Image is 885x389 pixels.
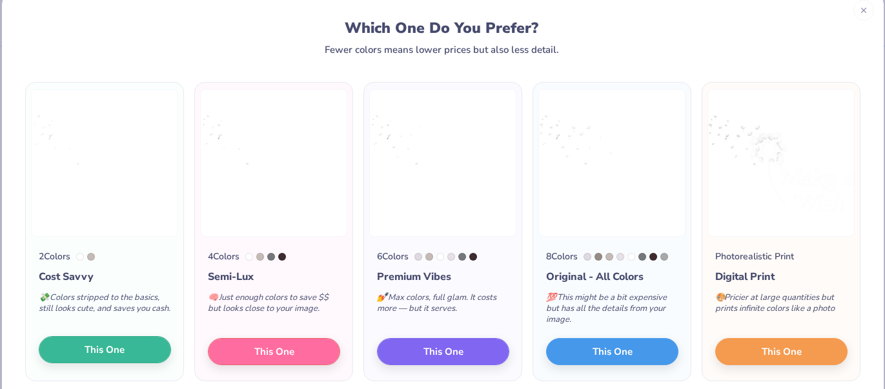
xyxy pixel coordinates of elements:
[256,253,264,261] div: 406 C
[39,284,171,327] div: Colors stripped to the basics, still looks cute, and saves you cash.
[39,250,70,263] div: 2 Colors
[616,253,624,261] div: 663 C
[423,344,463,359] span: This One
[715,250,794,263] div: Photorealistic Print
[715,292,726,303] span: 🎨
[325,45,559,55] div: Fewer colors means lower prices but also less detail.
[377,269,509,284] div: Premium Vibes
[39,269,171,284] div: Cost Savvy
[369,89,516,237] img: 6 color option
[85,343,125,357] span: This One
[254,344,294,359] span: This One
[649,253,657,261] div: Black 5 C
[592,344,632,359] span: This One
[469,253,477,261] div: Black 5 C
[200,89,347,237] img: 4 color option
[546,250,578,263] div: 8 Colors
[638,253,646,261] div: Cool Gray 9 C
[245,253,253,261] div: White
[715,338,848,365] button: This One
[546,338,678,365] button: This One
[278,253,286,261] div: Black 5 C
[546,284,678,338] div: This might be a bit expensive but has all the details from your image.
[208,338,340,365] button: This One
[414,253,422,261] div: 664 C
[707,89,855,237] img: Photorealistic preview
[538,89,686,237] img: 8 color option
[447,253,455,261] div: 663 C
[436,253,444,261] div: White
[208,269,340,284] div: Semi-Lux
[76,253,84,261] div: White
[761,344,801,359] span: This One
[584,253,591,261] div: 664 C
[546,292,556,303] span: 💯
[377,338,509,365] button: This One
[425,253,433,261] div: 406 C
[458,253,466,261] div: Cool Gray 9 C
[546,269,678,284] div: Original - All Colors
[715,269,848,284] div: Digital Print
[377,250,409,263] div: 6 Colors
[37,19,847,37] div: Which One Do You Prefer?
[87,253,95,261] div: 406 C
[377,292,387,303] span: 💅
[377,284,509,327] div: Max colors, full glam. It costs more — but it serves.
[595,253,602,261] div: 408 C
[660,253,668,261] div: Cool Gray 6 C
[208,284,340,327] div: Just enough colors to save $$ but looks close to your image.
[605,253,613,261] div: 406 C
[39,292,49,303] span: 💸
[31,89,178,237] img: 2 color option
[267,253,275,261] div: Cool Gray 9 C
[627,253,635,261] div: White
[39,336,171,363] button: This One
[208,292,218,303] span: 🧠
[715,284,848,327] div: Pricier at large quantities but prints infinite colors like a photo
[208,250,239,263] div: 4 Colors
